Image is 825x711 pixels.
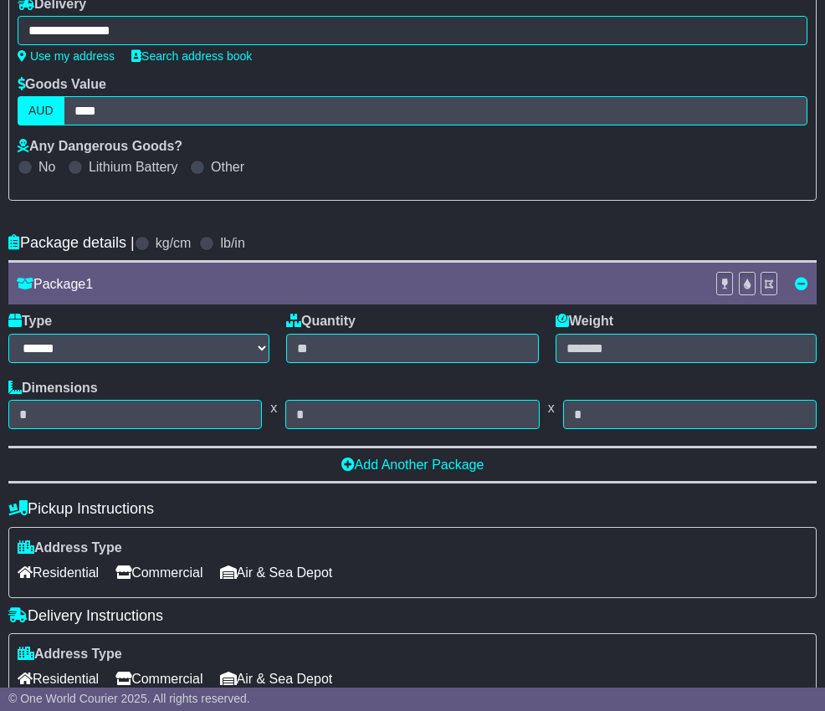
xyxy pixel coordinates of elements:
span: Air & Sea Depot [220,560,333,586]
label: Goods Value [18,76,106,92]
label: kg/cm [156,235,192,251]
span: x [540,400,563,416]
a: Search address book [131,49,252,63]
span: 1 [85,277,93,291]
label: Weight [556,313,613,329]
span: Residential [18,560,99,586]
div: Package [8,276,707,292]
label: lb/in [220,235,244,251]
label: Other [211,159,244,175]
span: Air & Sea Depot [220,666,333,692]
label: AUD [18,96,64,125]
label: No [38,159,55,175]
label: Type [8,313,52,329]
h4: Pickup Instructions [8,500,817,518]
a: Add Another Package [341,458,484,472]
span: Residential [18,666,99,692]
span: Commercial [115,560,202,586]
label: Address Type [18,646,122,662]
label: Lithium Battery [89,159,178,175]
a: Remove this item [795,277,808,291]
label: Dimensions [8,380,98,396]
a: Use my address [18,49,115,63]
label: Quantity [286,313,356,329]
span: x [262,400,285,416]
label: Address Type [18,540,122,555]
h4: Delivery Instructions [8,607,817,625]
span: © One World Courier 2025. All rights reserved. [8,692,250,705]
label: Any Dangerous Goods? [18,138,182,154]
span: Commercial [115,666,202,692]
h4: Package details | [8,234,135,252]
